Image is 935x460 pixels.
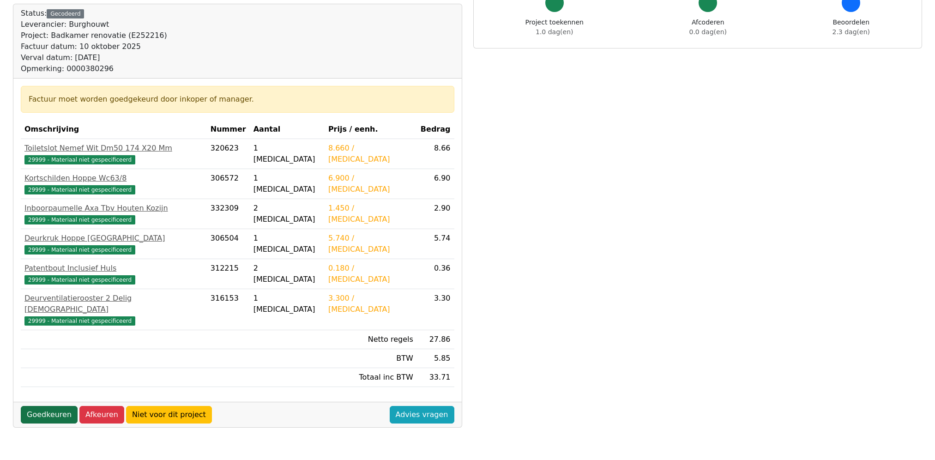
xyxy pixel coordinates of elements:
[689,28,727,36] span: 0.0 dag(en)
[328,263,413,285] div: 0.180 / [MEDICAL_DATA]
[24,316,135,326] span: 29999 - Materiaal niet gespecificeerd
[328,173,413,195] div: 6.900 / [MEDICAL_DATA]
[417,139,454,169] td: 8.66
[24,215,135,224] span: 29999 - Materiaal niet gespecificeerd
[417,199,454,229] td: 2.90
[417,349,454,368] td: 5.85
[126,406,212,424] a: Niet voor dit project
[21,406,78,424] a: Goedkeuren
[24,203,203,225] a: Inboorpaumelle Axa Tbv Houten Kozijn29999 - Materiaal niet gespecificeerd
[328,233,413,255] div: 5.740 / [MEDICAL_DATA]
[689,18,727,37] div: Afcoderen
[24,143,203,154] div: Toiletslot Nemef Wit Dm50 174 X20 Mm
[207,259,250,289] td: 312215
[24,263,203,274] div: Patentbout Inclusief Huls
[325,120,417,139] th: Prijs / eenh.
[832,28,870,36] span: 2.3 dag(en)
[250,120,325,139] th: Aantal
[417,289,454,330] td: 3.30
[21,30,167,41] div: Project: Badkamer renovatie (E252216)
[253,233,321,255] div: 1 [MEDICAL_DATA]
[24,155,135,164] span: 29999 - Materiaal niet gespecificeerd
[207,169,250,199] td: 306572
[417,120,454,139] th: Bedrag
[24,233,203,244] div: Deurkruk Hoppe [GEOGRAPHIC_DATA]
[21,8,167,74] div: Status:
[24,143,203,165] a: Toiletslot Nemef Wit Dm50 174 X20 Mm29999 - Materiaal niet gespecificeerd
[79,406,124,424] a: Afkeuren
[325,330,417,349] td: Netto regels
[24,173,203,184] div: Kortschilden Hoppe Wc63/8
[24,293,203,326] a: Deurventilatierooster 2 Delig [DEMOGRAPHIC_DATA]29999 - Materiaal niet gespecificeerd
[24,173,203,195] a: Kortschilden Hoppe Wc63/829999 - Materiaal niet gespecificeerd
[24,263,203,285] a: Patentbout Inclusief Huls29999 - Materiaal niet gespecificeerd
[417,330,454,349] td: 27.86
[328,293,413,315] div: 3.300 / [MEDICAL_DATA]
[832,18,870,37] div: Beoordelen
[47,9,84,18] div: Gecodeerd
[328,143,413,165] div: 8.660 / [MEDICAL_DATA]
[253,143,321,165] div: 1 [MEDICAL_DATA]
[207,139,250,169] td: 320623
[24,293,203,315] div: Deurventilatierooster 2 Delig [DEMOGRAPHIC_DATA]
[21,63,167,74] div: Opmerking: 0000380296
[417,229,454,259] td: 5.74
[21,41,167,52] div: Factuur datum: 10 oktober 2025
[253,263,321,285] div: 2 [MEDICAL_DATA]
[325,349,417,368] td: BTW
[536,28,573,36] span: 1.0 dag(en)
[253,173,321,195] div: 1 [MEDICAL_DATA]
[21,52,167,63] div: Verval datum: [DATE]
[21,19,167,30] div: Leverancier: Burghouwt
[417,169,454,199] td: 6.90
[328,203,413,225] div: 1.450 / [MEDICAL_DATA]
[390,406,454,424] a: Advies vragen
[24,275,135,284] span: 29999 - Materiaal niet gespecificeerd
[207,229,250,259] td: 306504
[417,259,454,289] td: 0.36
[24,233,203,255] a: Deurkruk Hoppe [GEOGRAPHIC_DATA]29999 - Materiaal niet gespecificeerd
[29,94,446,105] div: Factuur moet worden goedgekeurd door inkoper of manager.
[207,120,250,139] th: Nummer
[24,203,203,214] div: Inboorpaumelle Axa Tbv Houten Kozijn
[253,293,321,315] div: 1 [MEDICAL_DATA]
[207,289,250,330] td: 316153
[21,120,207,139] th: Omschrijving
[24,185,135,194] span: 29999 - Materiaal niet gespecificeerd
[24,245,135,254] span: 29999 - Materiaal niet gespecificeerd
[525,18,584,37] div: Project toekennen
[325,368,417,387] td: Totaal inc BTW
[253,203,321,225] div: 2 [MEDICAL_DATA]
[417,368,454,387] td: 33.71
[207,199,250,229] td: 332309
